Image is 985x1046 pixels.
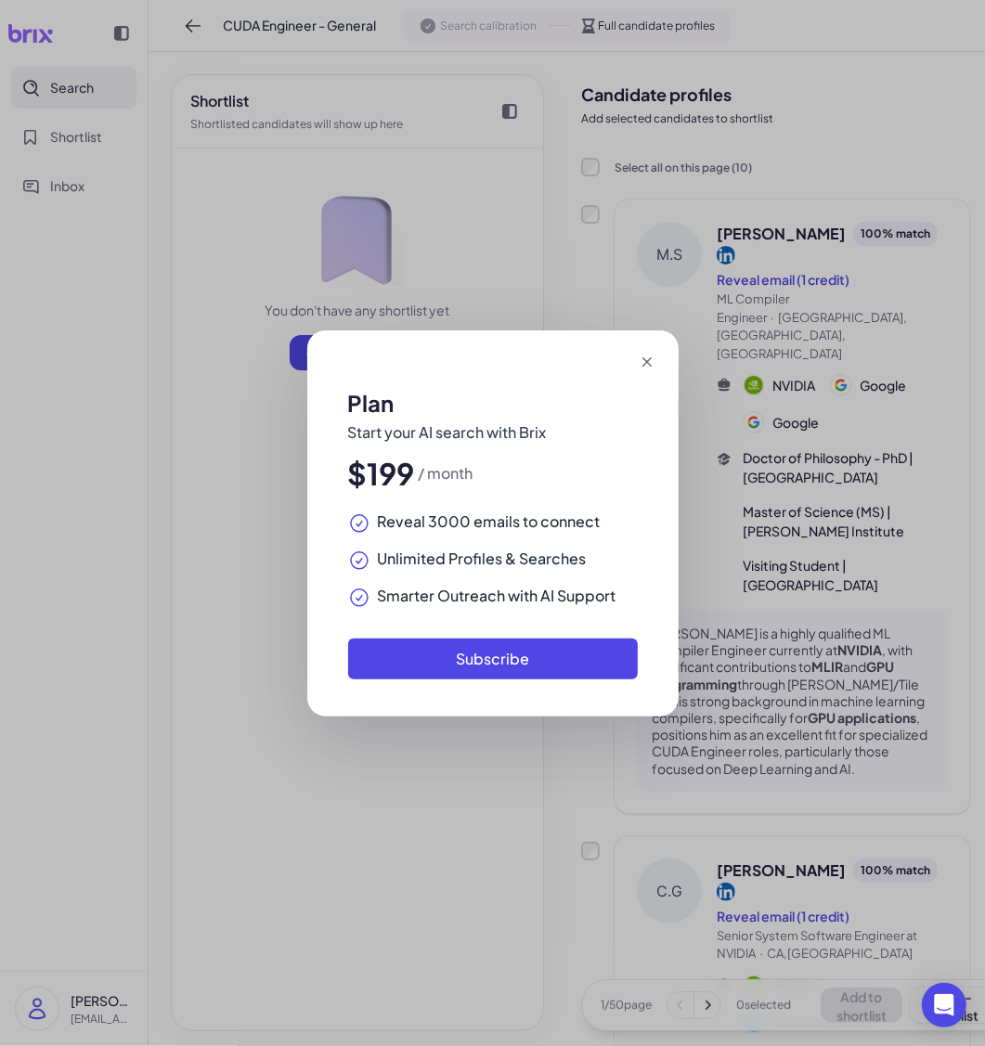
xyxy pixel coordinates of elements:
span: / month [419,464,473,483]
span: Reveal 3000 emails to connect [378,512,601,531]
span: $199 [348,464,415,483]
p: Start your AI search with Brix [348,423,638,442]
span: Unlimited Profiles & Searches [378,549,587,568]
h2: Plan [348,394,638,412]
button: Subscribe [348,639,638,679]
span: Smarter Outreach with AI Support [378,587,616,605]
div: Open Intercom Messenger [922,983,966,1027]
